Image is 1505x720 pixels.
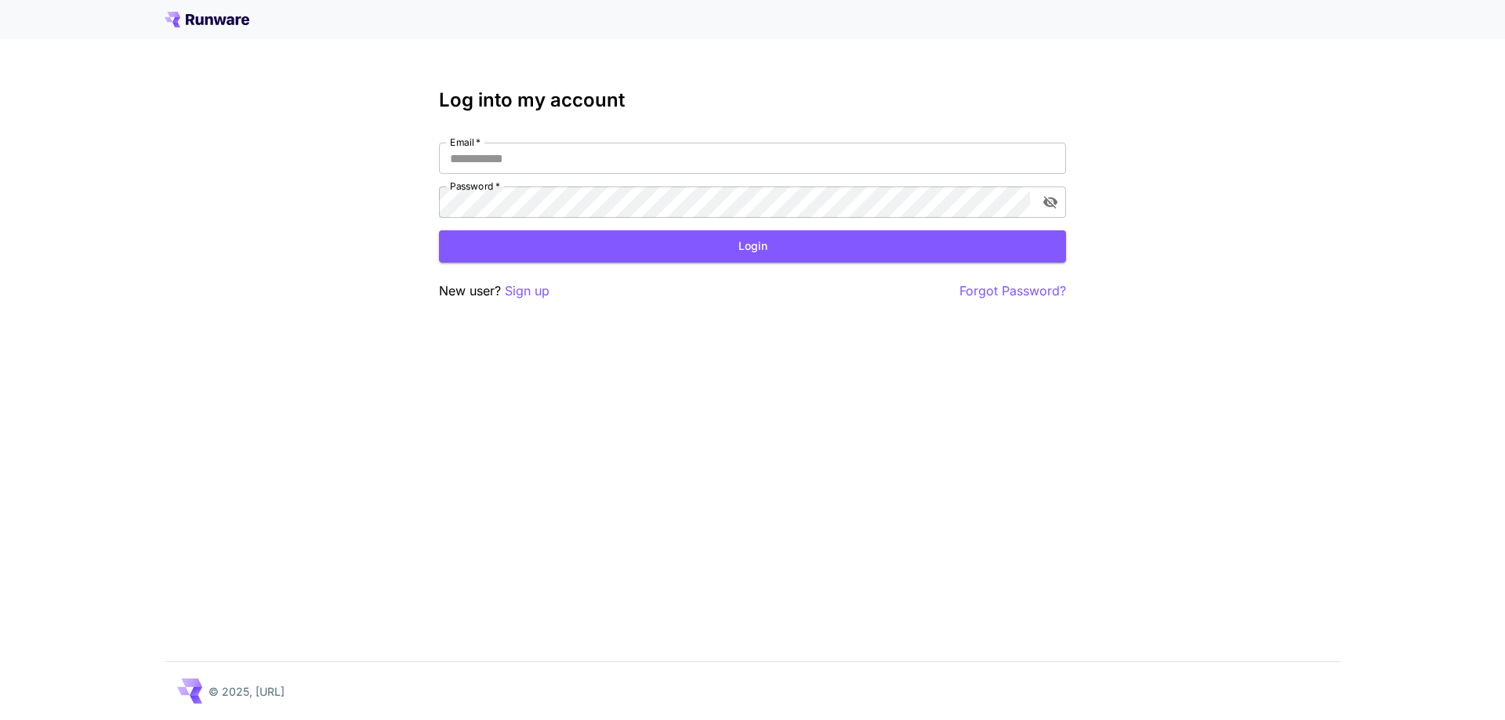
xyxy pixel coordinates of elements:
[439,89,1066,111] h3: Log into my account
[450,136,481,149] label: Email
[1036,188,1064,216] button: toggle password visibility
[505,281,549,301] button: Sign up
[209,683,285,700] p: © 2025, [URL]
[439,230,1066,262] button: Login
[450,179,500,193] label: Password
[959,281,1066,301] button: Forgot Password?
[439,281,549,301] p: New user?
